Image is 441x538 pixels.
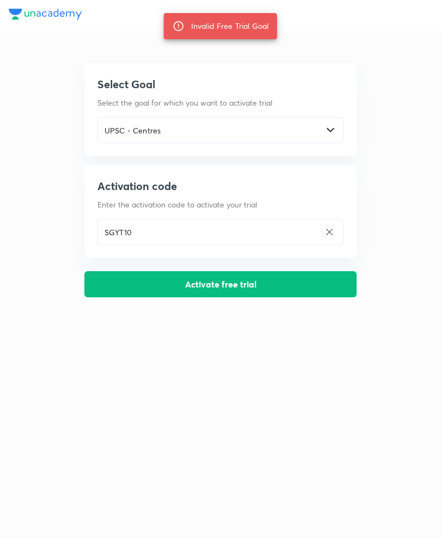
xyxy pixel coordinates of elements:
h5: Select Goal [97,76,344,93]
input: Select goal [98,119,322,142]
a: Unacademy [9,9,82,22]
input: Enter activation code [98,221,320,243]
img: - [327,126,334,134]
h5: Activation code [97,178,344,194]
div: Invalid Free Trial Goal [191,16,268,36]
button: Activate free trial [84,271,357,297]
p: Select the goal for which you want to activate trial [97,97,344,108]
img: Unacademy [9,9,82,20]
p: Enter the activation code to activate your trial [97,199,344,210]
